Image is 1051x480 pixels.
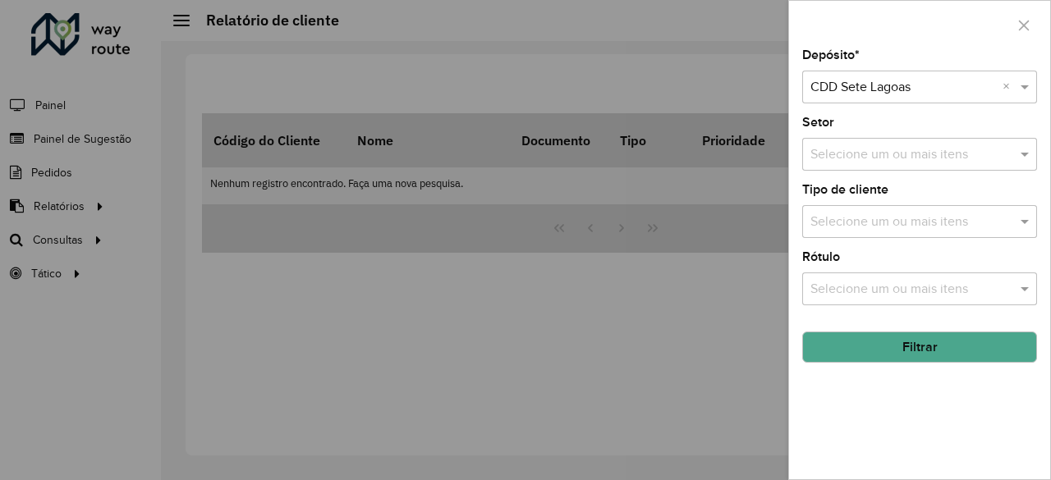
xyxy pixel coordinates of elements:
[802,331,1037,363] button: Filtrar
[1003,77,1017,97] span: Clear all
[802,45,860,65] label: Depósito
[802,112,834,132] label: Setor
[802,180,888,199] label: Tipo de cliente
[802,247,840,267] label: Rótulo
